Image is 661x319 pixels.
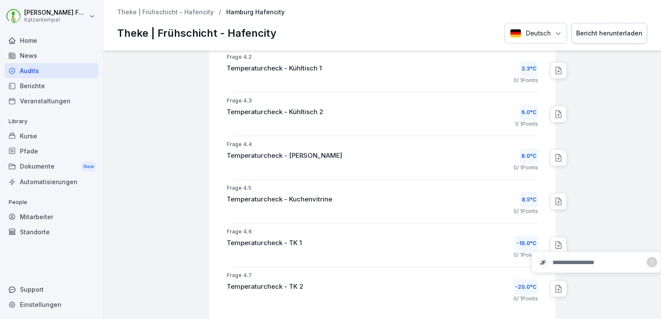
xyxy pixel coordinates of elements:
[520,192,538,207] div: 8.5 °C
[537,256,549,268] div: JF
[4,282,99,297] div: Support
[4,48,99,63] a: News
[4,63,99,78] a: Audits
[4,174,99,189] a: Automatisierungen
[226,9,285,16] p: Hamburg Hafencity
[227,107,323,117] p: Temperaturcheck - Kühltisch 2
[24,9,87,16] p: [PERSON_NAME] Felten
[4,224,99,239] a: Standorte
[526,29,551,38] p: Deutsch
[227,64,322,73] p: Temperaturcheck - Kühltisch 1
[4,195,99,209] p: People
[513,279,538,295] div: -20.0 °C
[513,251,538,259] p: 0 / 1 Points
[4,144,99,159] a: Pfade
[513,207,538,215] p: 0 / 1 Points
[117,26,276,41] p: Theke | Frühschicht - Hafencity
[227,140,538,148] p: Frage 4.4
[4,297,99,312] a: Einstellungen
[4,33,99,48] a: Home
[513,295,538,303] p: 0 / 1 Points
[4,78,99,93] a: Berichte
[24,17,87,23] p: Katzentempel
[504,23,567,44] button: Language
[227,97,538,105] p: Frage 4.3
[513,77,538,84] p: 0 / 1 Points
[227,238,302,248] p: Temperaturcheck - TK 1
[227,184,538,192] p: Frage 4.5
[571,23,647,44] button: Bericht herunterladen
[520,148,538,164] div: 8.0 °C
[510,29,521,38] img: Deutsch
[515,120,538,128] p: 1 / 1 Points
[4,128,99,144] a: Kurse
[520,61,538,77] div: 3.3 °C
[513,164,538,172] p: 0 / 1 Points
[4,93,99,108] a: Veranstaltungen
[515,236,538,251] div: -19.0 °C
[227,53,538,61] p: Frage 4.2
[227,271,538,279] p: Frage 4.7
[4,115,99,128] p: Library
[81,162,96,172] div: New
[4,159,99,175] a: DokumenteNew
[520,105,538,120] div: 6.0 °C
[219,9,221,16] p: /
[4,159,99,175] div: Dokumente
[117,9,214,16] a: Theke | Frühschicht - Hafencity
[227,195,332,204] p: Temperaturcheck - Kuchenvitrine
[227,228,538,236] p: Frage 4.6
[227,282,303,292] p: Temperaturcheck - TK 2
[576,29,642,38] div: Bericht herunterladen
[4,209,99,224] a: Mitarbeiter
[227,151,342,161] p: Temperaturcheck - [PERSON_NAME]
